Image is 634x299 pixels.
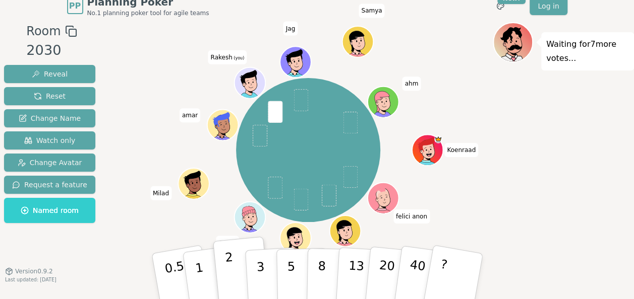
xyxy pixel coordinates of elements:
[233,56,245,60] span: (you)
[18,158,82,168] span: Change Avatar
[34,91,66,101] span: Reset
[546,37,629,65] p: Waiting for 7 more votes...
[4,109,95,127] button: Change Name
[21,205,79,215] span: Named room
[32,69,68,79] span: Reveal
[208,50,247,64] span: Click to change your name
[5,277,56,282] span: Last updated: [DATE]
[283,21,298,35] span: Click to change your name
[4,198,95,223] button: Named room
[216,236,239,250] span: Click to change your name
[5,267,53,275] button: Version0.9.2
[359,4,384,18] span: Click to change your name
[12,180,87,190] span: Request a feature
[402,77,421,91] span: Click to change your name
[444,143,478,157] span: Click to change your name
[180,108,200,122] span: Click to change your name
[393,209,430,223] span: Click to change your name
[87,9,209,17] span: No.1 planning poker tool for agile teams
[235,68,264,98] button: Click to change your avatar
[434,135,442,143] span: Koenraad is the host
[26,40,77,61] div: 2030
[24,135,76,145] span: Watch only
[4,65,95,83] button: Reveal
[15,267,53,275] span: Version 0.9.2
[4,87,95,105] button: Reset
[4,176,95,194] button: Request a feature
[26,22,61,40] span: Room
[19,113,81,123] span: Change Name
[4,154,95,172] button: Change Avatar
[150,186,171,200] span: Click to change your name
[4,131,95,149] button: Watch only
